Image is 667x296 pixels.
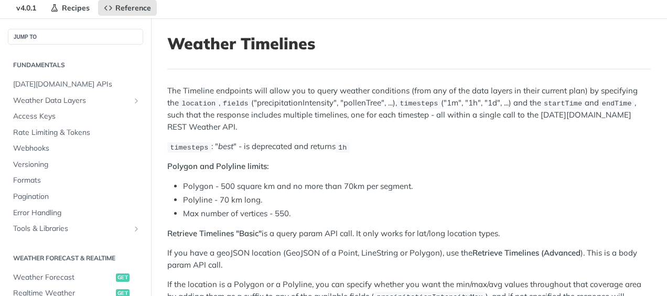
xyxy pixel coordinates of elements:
code: 1h [336,142,350,153]
li: Polyline - 70 km long. [183,194,651,206]
span: Weather Data Layers [13,96,130,106]
span: Error Handling [13,208,141,218]
a: Weather Forecastget [8,270,143,286]
span: Pagination [13,192,141,202]
li: Max number of vertices - 550. [183,208,651,220]
h2: Fundamentals [8,60,143,70]
span: Tools & Libraries [13,224,130,234]
span: get [116,273,130,282]
span: Recipes [62,3,90,13]
em: best [218,141,233,151]
a: Weather Data LayersShow subpages for Weather Data Layers [8,93,143,109]
span: Webhooks [13,143,141,154]
a: Access Keys [8,109,143,124]
code: startTime [541,98,585,109]
strong: Retrieve Timelines "Basic" [167,228,262,238]
span: Rate Limiting & Tokens [13,128,141,138]
a: Error Handling [8,205,143,221]
p: : " " - is deprecated and returns [167,141,651,153]
span: [DATE][DOMAIN_NAME] APIs [13,79,141,90]
a: Tools & LibrariesShow subpages for Tools & Libraries [8,221,143,237]
span: Weather Forecast [13,272,113,283]
a: Pagination [8,189,143,205]
li: Polygon - 500 square km and no more than 70km per segment. [183,181,651,193]
code: fields [220,98,251,109]
span: Versioning [13,160,141,170]
h1: Weather Timelines [167,34,651,53]
a: Formats [8,173,143,188]
button: JUMP TO [8,29,143,45]
p: If you have a geoJSON location (GeoJSON of a Point, LineString or Polygon), use the ). This is a ... [167,247,651,271]
span: Access Keys [13,111,141,122]
a: Rate Limiting & Tokens [8,125,143,141]
code: timesteps [167,142,211,153]
h2: Weather Forecast & realtime [8,253,143,263]
strong: Retrieve Timelines (Advanced [472,248,580,258]
strong: Polygon and Polyline limits: [167,161,269,171]
span: Formats [13,175,141,186]
a: Versioning [8,157,143,173]
code: timesteps [397,98,441,109]
code: location [179,98,219,109]
span: Reference [115,3,151,13]
button: Show subpages for Weather Data Layers [132,97,141,105]
p: is a query param API call. It only works for lat/long location types. [167,228,651,240]
a: Webhooks [8,141,143,156]
button: Show subpages for Tools & Libraries [132,225,141,233]
a: [DATE][DOMAIN_NAME] APIs [8,77,143,92]
p: The Timeline endpoints will allow you to query weather conditions (from any of the data layers in... [167,85,651,133]
code: endTime [599,98,634,109]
